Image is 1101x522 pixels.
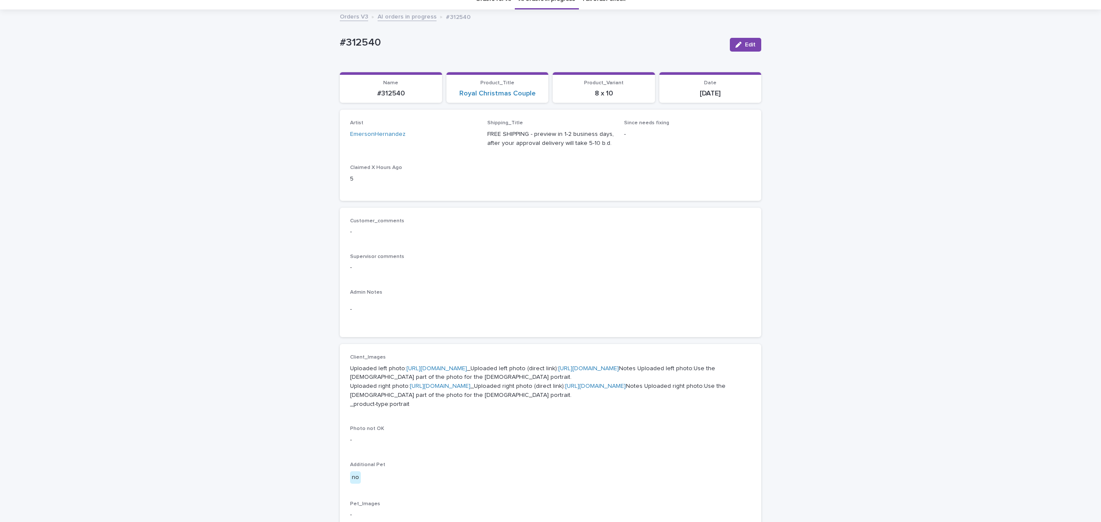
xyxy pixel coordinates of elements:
span: Photo not OK [350,426,384,431]
p: #312540 [446,12,471,21]
span: Product_Variant [584,80,624,86]
div: no [350,471,361,484]
span: Edit [745,42,756,48]
span: Customer_comments [350,218,404,224]
span: Date [704,80,717,86]
a: Royal Christmas Couple [459,89,535,98]
p: [DATE] [664,89,757,98]
span: Admin Notes [350,290,382,295]
p: Uploaded left photo: _Uploaded left photo (direct link): Notes Uploaded left photo:Use the [DEMOG... [350,364,751,409]
a: AI orders in progress [378,11,437,21]
p: - [350,510,751,519]
a: [URL][DOMAIN_NAME] [410,383,471,389]
a: [URL][DOMAIN_NAME] [406,365,467,372]
span: Pet_Images [350,501,380,507]
span: Supervisor comments [350,254,404,259]
a: [URL][DOMAIN_NAME] [558,365,619,372]
a: Orders V3 [340,11,368,21]
button: Edit [730,38,761,52]
p: - [350,227,751,236]
p: FREE SHIPPING - preview in 1-2 business days, after your approval delivery will take 5-10 b.d. [487,130,614,148]
p: - [624,130,751,139]
span: Product_Title [480,80,514,86]
p: 8 x 10 [558,89,650,98]
span: Shipping_Title [487,120,523,126]
p: 5 [350,175,477,184]
span: Since needs fixing [624,120,669,126]
p: - [350,305,751,314]
span: Additional Pet [350,462,385,467]
p: #312540 [345,89,437,98]
a: EmersonHernandez [350,130,406,139]
span: Client_Images [350,355,386,360]
span: Artist [350,120,363,126]
span: Name [383,80,398,86]
p: - [350,263,751,272]
p: - [350,436,751,445]
span: Claimed X Hours Ago [350,165,402,170]
a: [URL][DOMAIN_NAME] [565,383,626,389]
p: #312540 [340,37,723,49]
